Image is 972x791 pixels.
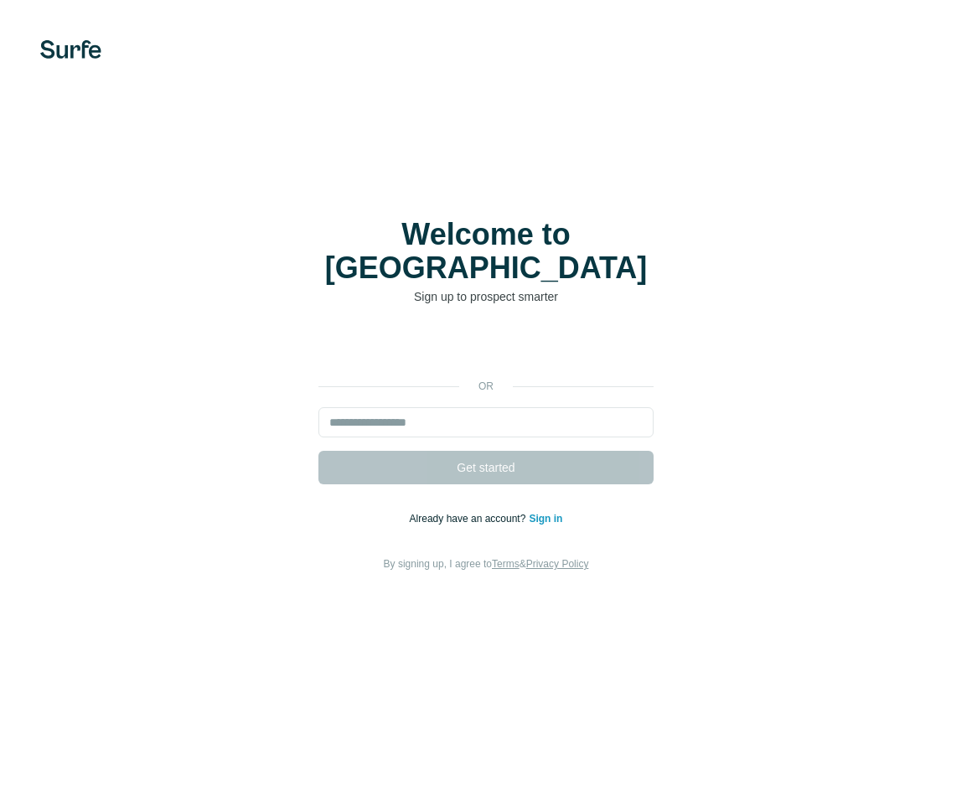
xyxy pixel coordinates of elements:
[40,40,101,59] img: Surfe's logo
[384,558,589,570] span: By signing up, I agree to &
[492,558,520,570] a: Terms
[410,513,530,525] span: Already have an account?
[526,558,589,570] a: Privacy Policy
[529,513,562,525] a: Sign in
[318,288,654,305] p: Sign up to prospect smarter
[318,218,654,285] h1: Welcome to [GEOGRAPHIC_DATA]
[459,379,513,394] p: or
[310,330,662,367] iframe: Button na Mag-sign in gamit ang Google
